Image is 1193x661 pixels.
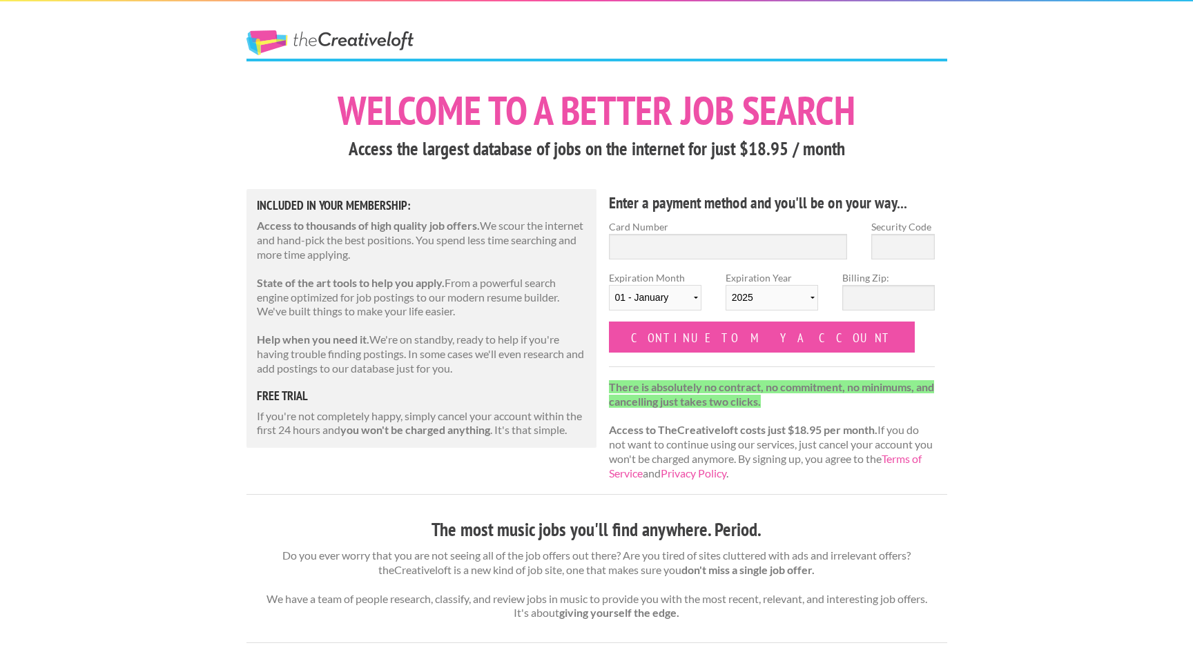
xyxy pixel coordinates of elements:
[842,270,935,285] label: Billing Zip:
[609,285,701,310] select: Expiration Month
[609,380,934,408] strong: There is absolutely no contract, no commitment, no minimums, and cancelling just takes two clicks.
[609,452,922,480] a: Terms of Service
[257,199,587,212] h5: Included in Your Membership:
[257,333,587,375] p: We're on standby, ready to help if you're having trouble finding postings. In some cases we'll ev...
[609,219,848,234] label: Card Number
[257,333,369,346] strong: Help when you need it.
[340,423,490,436] strong: you won't be charged anything
[246,30,414,55] a: The Creative Loft
[246,90,947,130] h1: Welcome to a better job search
[246,549,947,620] p: Do you ever worry that you are not seeing all of the job offers out there? Are you tired of sites...
[257,276,587,319] p: From a powerful search engine optimized for job postings to our modern resume builder. We've buil...
[871,219,935,234] label: Security Code
[726,285,818,310] select: Expiration Year
[609,423,877,436] strong: Access to TheCreativeloft costs just $18.95 per month.
[257,409,587,438] p: If you're not completely happy, simply cancel your account within the first 24 hours and . It's t...
[609,322,915,353] input: Continue to my account
[257,390,587,402] h5: free trial
[726,270,818,322] label: Expiration Year
[681,563,815,576] strong: don't miss a single job offer.
[257,276,445,289] strong: State of the art tools to help you apply.
[246,136,947,162] h3: Access the largest database of jobs on the internet for just $18.95 / month
[661,466,726,480] a: Privacy Policy
[257,219,587,262] p: We scour the internet and hand-pick the best positions. You spend less time searching and more ti...
[609,270,701,322] label: Expiration Month
[609,380,935,481] p: If you do not want to continue using our services, just cancel your account you won't be charged ...
[246,517,947,543] h3: The most music jobs you'll find anywhere. Period.
[609,192,935,214] h4: Enter a payment method and you'll be on your way...
[257,219,480,232] strong: Access to thousands of high quality job offers.
[559,606,679,619] strong: giving yourself the edge.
